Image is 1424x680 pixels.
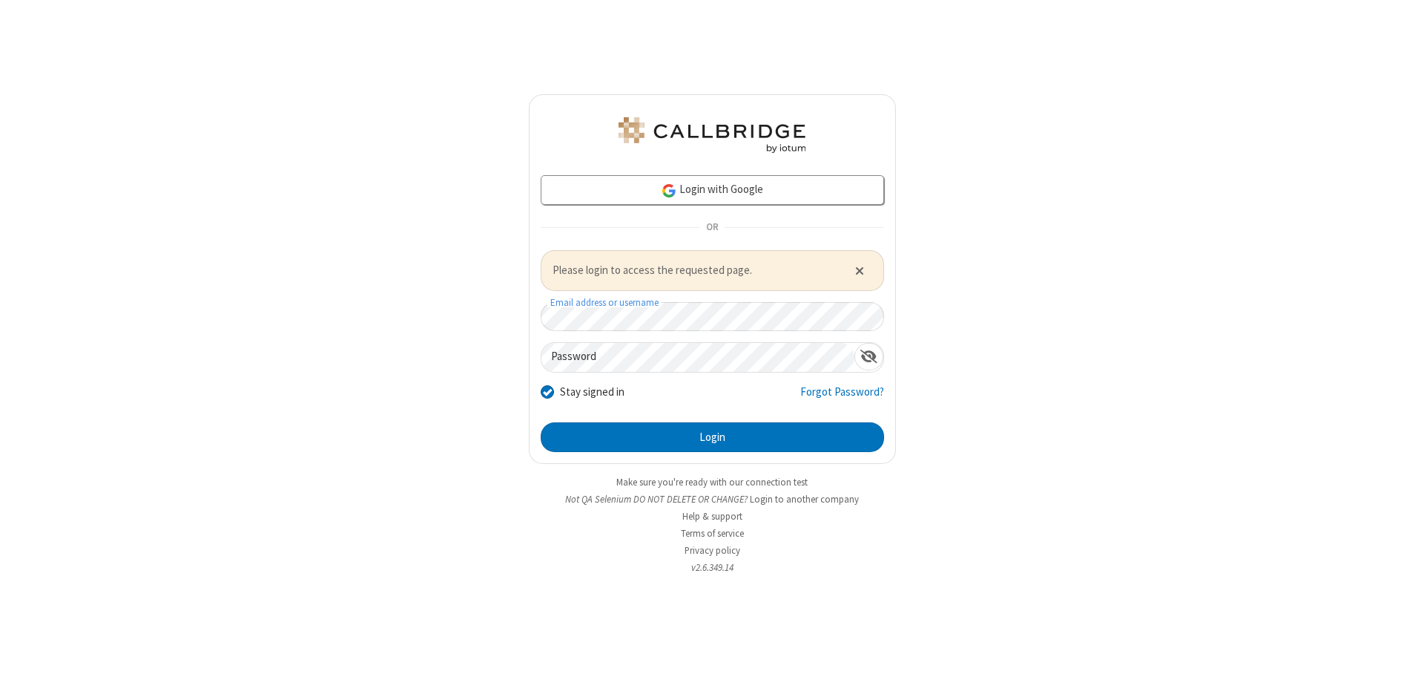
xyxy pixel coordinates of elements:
[854,343,883,370] div: Show password
[541,343,854,372] input: Password
[685,544,740,557] a: Privacy policy
[541,422,884,452] button: Login
[529,560,896,575] li: v2.6.349.14
[847,259,871,281] button: Close alert
[553,262,837,279] span: Please login to access the requested page.
[681,527,744,540] a: Terms of service
[750,492,859,506] button: Login to another company
[661,183,677,199] img: google-icon.png
[541,302,884,331] input: Email address or username
[560,384,624,401] label: Stay signed in
[541,175,884,205] a: Login with Google
[682,510,742,523] a: Help & support
[700,218,724,238] span: OR
[800,384,884,412] a: Forgot Password?
[616,476,808,488] a: Make sure you're ready with our connection test
[529,492,896,506] li: Not QA Selenium DO NOT DELETE OR CHANGE?
[616,117,808,153] img: QA Selenium DO NOT DELETE OR CHANGE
